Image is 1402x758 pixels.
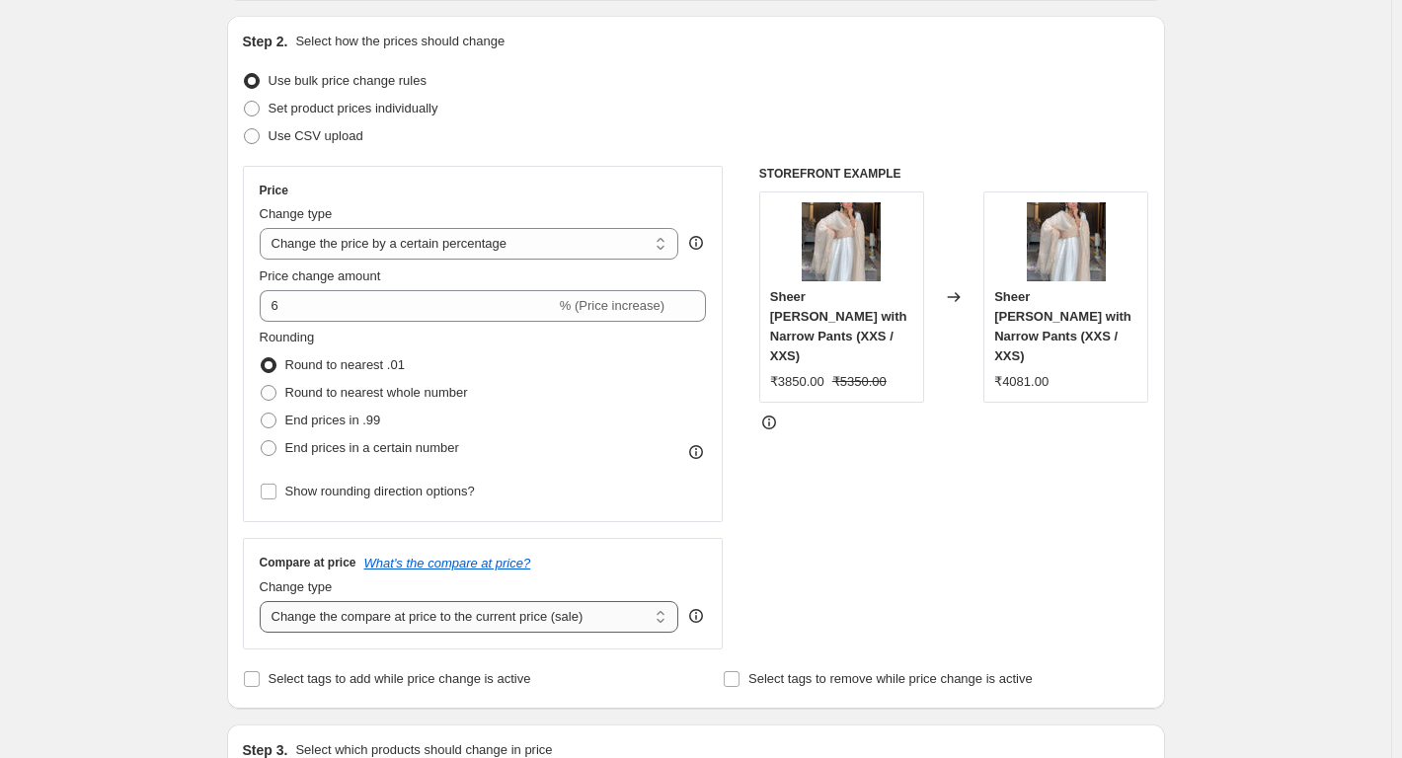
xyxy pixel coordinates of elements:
span: Select tags to remove while price change is active [748,671,1033,686]
span: Change type [260,579,333,594]
input: -15 [260,290,556,322]
span: Change type [260,206,333,221]
span: Price change amount [260,268,381,283]
span: Set product prices individually [269,101,438,115]
h6: STOREFRONT EXAMPLE [759,166,1149,182]
span: End prices in a certain number [285,440,459,455]
span: End prices in .99 [285,413,381,427]
span: Rounding [260,330,315,344]
span: Use bulk price change rules [269,73,427,88]
button: What's the compare at price? [364,556,531,570]
span: Round to nearest .01 [285,357,405,372]
div: help [686,606,706,626]
span: Use CSV upload [269,128,363,143]
h3: Compare at price [260,555,356,570]
span: % (Price increase) [560,298,664,313]
img: Artboard6_6x-100_80x.jpg [1027,202,1106,281]
img: Artboard6_6x-100_80x.jpg [802,202,881,281]
span: Round to nearest whole number [285,385,468,400]
h2: Step 2. [243,32,288,51]
span: Sheer [PERSON_NAME] with Narrow Pants (XXS / XXS) [994,289,1131,363]
span: Sheer [PERSON_NAME] with Narrow Pants (XXS / XXS) [770,289,907,363]
span: ₹4081.00 [994,374,1049,389]
span: ₹5350.00 [832,374,887,389]
span: Select tags to add while price change is active [269,671,531,686]
p: Select how the prices should change [295,32,505,51]
h3: Price [260,183,288,198]
div: help [686,233,706,253]
span: Show rounding direction options? [285,484,475,498]
span: ₹3850.00 [770,374,824,389]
